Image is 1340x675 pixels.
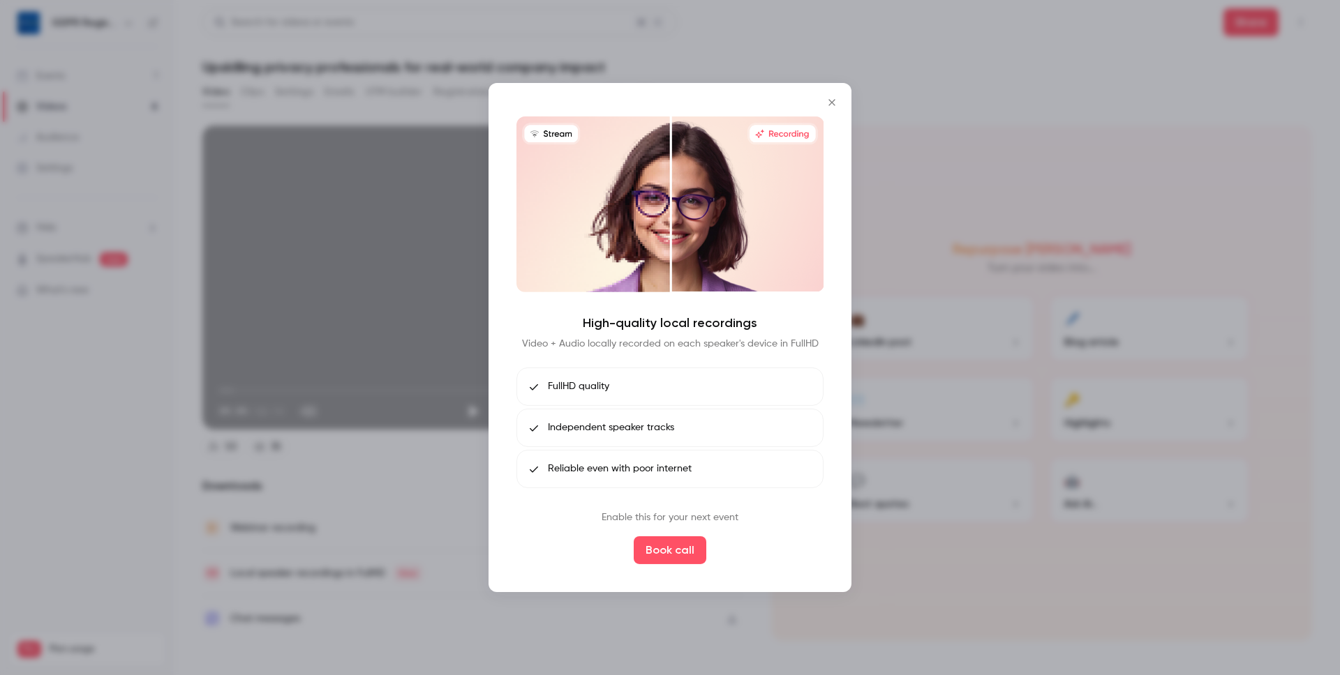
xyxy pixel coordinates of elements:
p: Enable this for your next event [602,510,738,525]
span: Reliable even with poor internet [548,462,692,476]
span: Independent speaker tracks [548,420,674,435]
button: Book call [634,536,706,564]
h4: High-quality local recordings [583,314,757,331]
button: Close [818,89,846,116]
p: Video + Audio locally recorded on each speaker's device in FullHD [522,337,819,351]
span: FullHD quality [548,379,609,394]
